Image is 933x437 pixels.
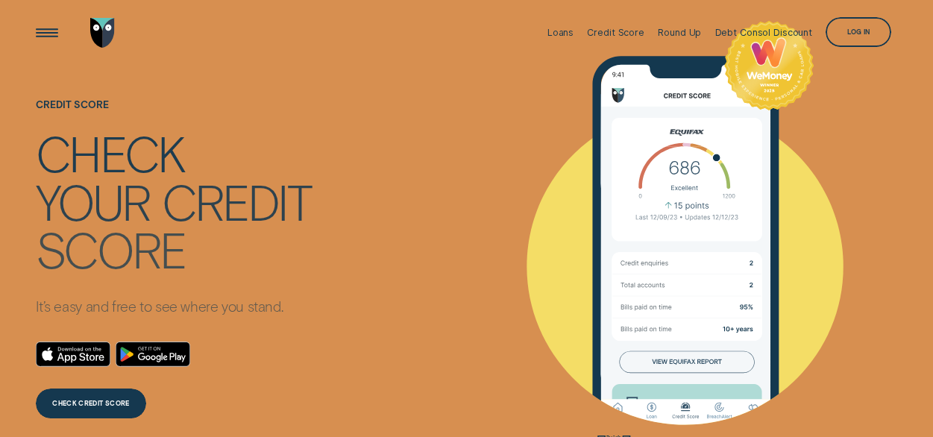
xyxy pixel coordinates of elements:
div: score [36,226,186,271]
div: Round Up [658,27,701,38]
img: Wisr [90,18,115,48]
a: Download on the App Store [36,342,110,367]
div: Credit Score [587,27,644,38]
div: credit [162,178,311,224]
div: Loans [547,27,574,38]
a: Android App on Google Play [116,342,190,367]
div: Debt Consol Discount [715,27,813,38]
button: Log in [826,17,891,47]
button: Open Menu [32,18,62,48]
h4: Check your credit score [36,129,310,266]
a: CHECK CREDIT SCORE [36,389,145,418]
p: It’s easy and free to see where you stand. [36,297,310,315]
h1: Credit Score [36,100,310,130]
div: your [36,178,150,224]
div: Check [36,131,184,176]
